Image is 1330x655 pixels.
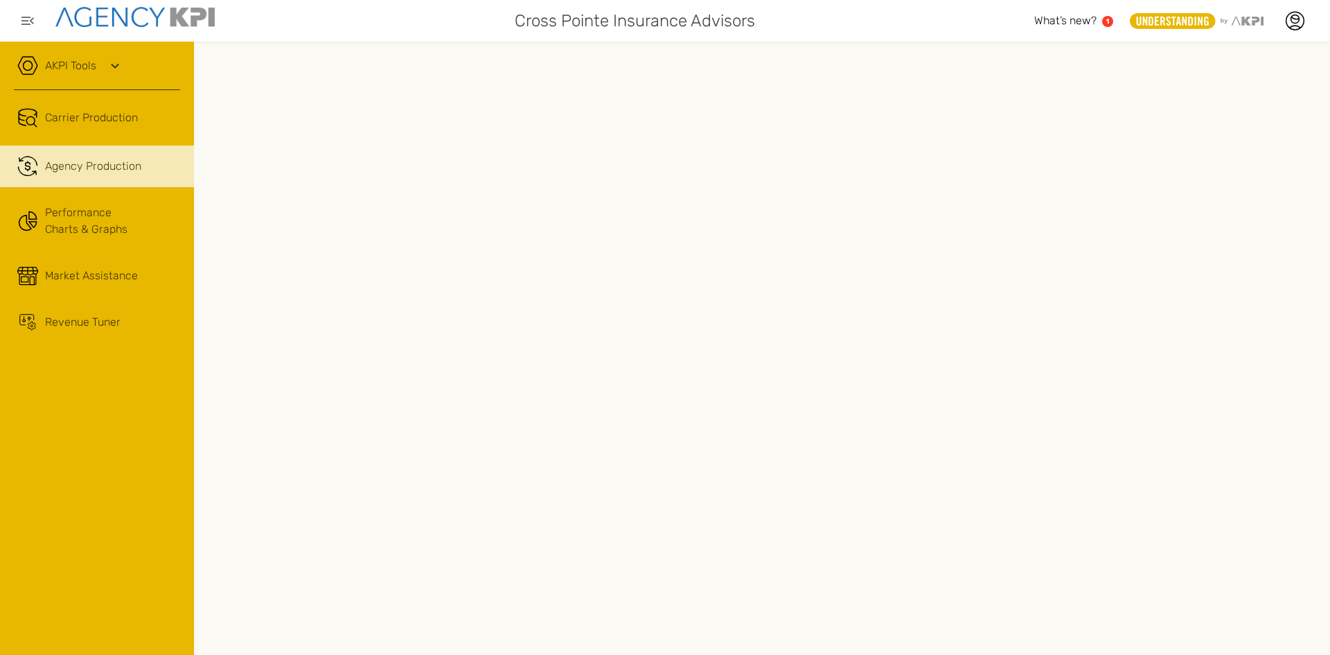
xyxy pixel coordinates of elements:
[515,8,755,33] span: Cross Pointe Insurance Advisors
[1034,14,1097,27] span: What’s new?
[45,110,138,126] span: Carrier Production
[1106,17,1110,25] text: 1
[45,314,121,331] span: Revenue Tuner
[45,158,141,175] span: Agency Production
[45,268,138,284] span: Market Assistance
[45,58,96,74] a: AKPI Tools
[55,7,215,27] img: agencykpi-logo-550x69-2d9e3fa8.png
[1102,16,1113,27] a: 1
